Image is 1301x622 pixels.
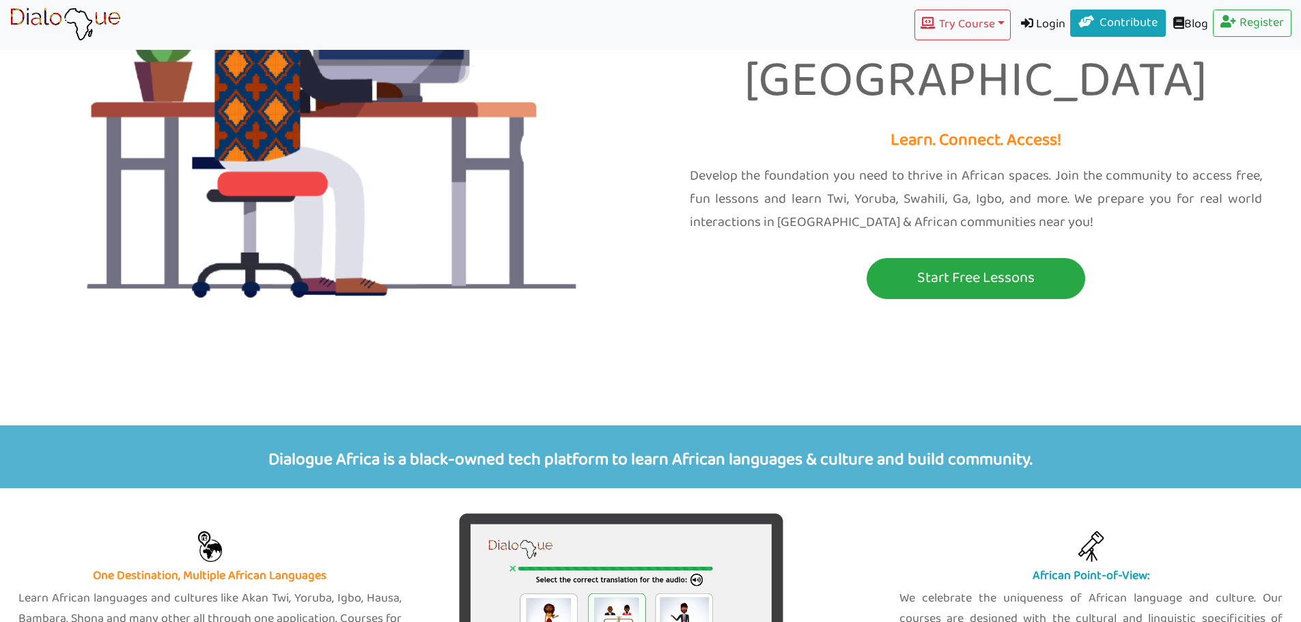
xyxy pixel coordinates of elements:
a: Login [1011,10,1071,40]
p: Develop the foundation you need to thrive in African spaces. Join the community to access free, f... [690,165,1263,234]
h5: African Point-of-View: [899,569,1283,584]
img: Learn Twi, Yoruba, Swahili, Igbo, Ga and more African languages with free lessons on our app onli... [195,531,225,562]
img: celebrate african culture pride app [1076,531,1106,562]
a: Register [1213,10,1292,37]
img: learn African language platform app [10,8,121,42]
h5: One Destination, Multiple African Languages [18,569,402,584]
button: Start Free Lessons [867,258,1085,299]
a: Blog [1166,10,1213,40]
p: Learn. Connect. Access! [661,126,1291,156]
a: Contribute [1070,10,1166,37]
a: Start Free Lessons [661,258,1291,299]
button: Try Course [914,10,1010,40]
p: Start Free Lessons [870,266,1082,291]
p: Dialogue Africa is a black-owned tech platform to learn African languages & culture and build com... [10,425,1291,489]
